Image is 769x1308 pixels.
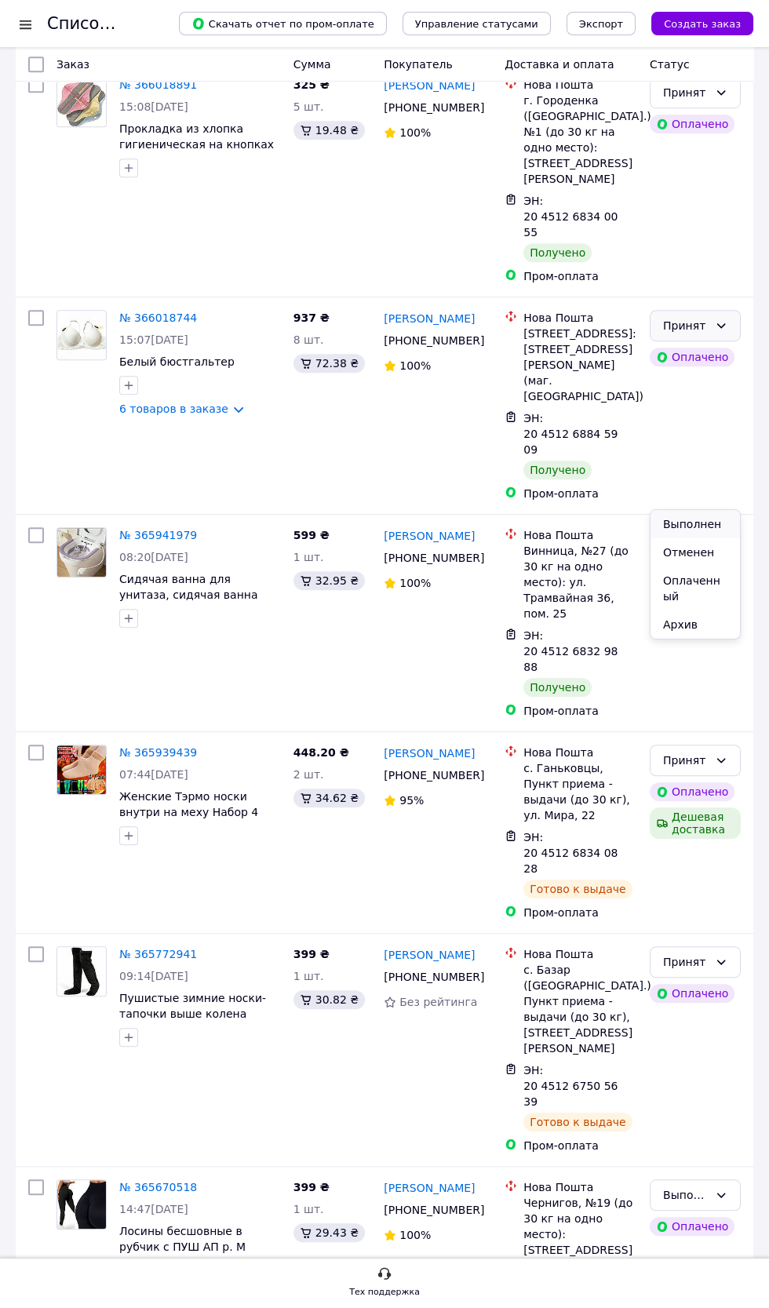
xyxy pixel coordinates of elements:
a: № 365939439 [119,746,197,759]
div: 34.62 ₴ [293,789,365,807]
div: Нова Пошта [523,310,637,326]
a: [PERSON_NAME] [384,1180,475,1196]
span: [PHONE_NUMBER] [384,101,484,114]
img: Фото товару [57,78,106,126]
div: Тех поддержка [349,1284,420,1300]
span: ЭН: 20 4512 6834 0828 [523,831,618,875]
div: Принят [663,84,709,101]
span: 1 шт. [293,970,324,982]
div: Нова Пошта [523,77,637,93]
span: 100% [399,577,431,589]
div: Пром-оплата [523,1138,637,1153]
div: г. Городенка ([GEOGRAPHIC_DATA].), №1 (до 30 кг на одно место): [STREET_ADDRESS][PERSON_NAME] [523,93,637,187]
a: Женские Тэрмо носки внутри на меху Набор 4 пары [119,790,258,834]
span: ЭН: 20 4512 6884 5909 [523,412,618,456]
div: Выполнен [663,1186,709,1204]
div: Винница, №27 (до 30 кг на одно место): ул. Трамвайная 36, пом. 25 [523,543,637,621]
span: 100% [399,1229,431,1241]
div: Принят [663,953,709,971]
div: Принят [663,317,709,334]
span: ЭН: 20 4512 6832 9888 [523,629,618,673]
li: Выполнен [651,510,740,538]
button: Экспорт [567,12,636,35]
div: Оплачено [650,782,734,801]
a: № 366018891 [119,78,197,91]
div: Готово к выдаче [523,1113,632,1131]
div: Пром-оплата [523,703,637,719]
div: Получено [523,678,592,697]
a: 6 товаров в заказе [119,403,228,415]
span: 448.20 ₴ [293,746,349,759]
span: 399 ₴ [293,1181,330,1193]
span: 1 шт. [293,551,324,563]
span: 1 шт. [293,1203,324,1215]
a: [PERSON_NAME] [384,311,475,326]
a: [PERSON_NAME] [384,947,475,963]
span: ЭН: 20 4512 6750 5639 [523,1064,618,1108]
div: Пром-оплата [523,268,637,284]
span: 8 шт. [293,333,324,346]
div: Готово к выдаче [523,880,632,898]
a: Фото товару [56,1179,107,1230]
span: Покупатель [384,58,453,71]
button: Скачать отчет по пром-оплате [179,12,387,35]
a: Сидячая ванна для унитаза, сидячая ванна при геморрое, Ванночка гигиеническая для подмывания [PER... [119,573,261,664]
div: Нова Пошта [523,745,637,760]
span: 937 ₴ [293,312,330,324]
div: Нова Пошта [523,946,637,962]
div: [STREET_ADDRESS]: [STREET_ADDRESS][PERSON_NAME] (маг. [GEOGRAPHIC_DATA]) [523,326,637,404]
li: Отменен [651,538,740,567]
div: Чернигов, №19 (до 30 кг на одно место): [STREET_ADDRESS] [523,1195,637,1258]
span: [PHONE_NUMBER] [384,334,484,347]
span: Статус [650,58,690,71]
div: Пром-оплата [523,905,637,920]
span: [PHONE_NUMBER] [384,769,484,782]
img: Фото товару [57,528,106,577]
a: Прокладка из хлопка гигиеническая на кнопках 1 шт. Многоразовая Рандомный цвет [119,122,274,182]
div: Принят [663,752,709,769]
div: Нова Пошта [523,1179,637,1195]
a: [PERSON_NAME] [384,78,475,93]
span: Скачать отчет по пром-оплате [191,16,374,31]
li: Оплаченный [651,567,740,610]
div: с. Ганьковцы, Пункт приема - выдачи (до 30 кг), ул. Мира, 22 [523,760,637,823]
a: Создать заказ [636,16,753,29]
li: Архив [651,610,740,639]
h1: Список заказов [47,14,182,33]
span: [PHONE_NUMBER] [384,971,484,983]
a: Фото товару [56,77,107,127]
div: Оплачено [650,115,734,133]
img: Фото товару [57,1180,106,1229]
div: Получено [523,461,592,479]
span: Лосины бесшовные в рубчик с ПУШ АП р. M Чёрный [119,1225,246,1269]
div: Пром-оплата [523,486,637,501]
span: [PHONE_NUMBER] [384,552,484,564]
a: № 366018744 [119,312,197,324]
a: № 365772941 [119,948,197,960]
span: 95% [399,794,424,807]
a: Белый бюстгальтер [119,355,235,368]
div: 72.38 ₴ [293,354,365,373]
div: с. Базар ([GEOGRAPHIC_DATA].), Пункт приема - выдачи (до 30 кг), [STREET_ADDRESS][PERSON_NAME] [523,962,637,1056]
span: 399 ₴ [293,948,330,960]
img: Фото товару [57,311,106,359]
a: Фото товару [56,745,107,795]
span: 14:47[DATE] [119,1203,188,1215]
div: 30.82 ₴ [293,990,365,1009]
a: [PERSON_NAME] [384,528,475,544]
span: Заказ [56,58,89,71]
a: Пушистые зимние носки-тапочки выше колена Чёрный [119,992,266,1036]
div: Оплачено [650,1217,734,1236]
span: Создать заказ [664,18,741,30]
div: Дешевая доставка [650,807,741,839]
button: Создать заказ [651,12,753,35]
div: Оплачено [650,348,734,366]
img: Фото товару [57,745,106,794]
span: 5 шт. [293,100,324,113]
span: 100% [399,359,431,372]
